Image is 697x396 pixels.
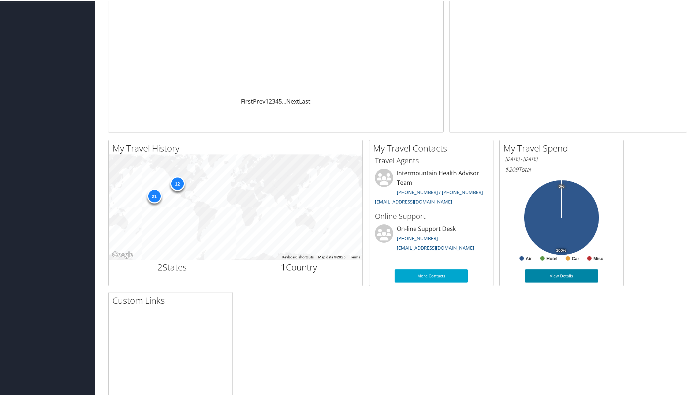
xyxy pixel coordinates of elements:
a: More Contacts [395,269,468,282]
h2: My Travel Contacts [373,141,493,154]
span: 2 [157,260,163,272]
text: Car [572,255,579,261]
text: Air [526,255,532,261]
li: Intermountain Health Advisor Team [371,168,491,207]
a: [PHONE_NUMBER] / [PHONE_NUMBER] [397,188,483,195]
a: Last [299,97,310,105]
a: 4 [275,97,279,105]
span: Map data ©2025 [318,254,346,258]
a: 3 [272,97,275,105]
h2: My Travel Spend [503,141,623,154]
a: Open this area in Google Maps (opens a new window) [111,250,135,259]
a: [EMAIL_ADDRESS][DOMAIN_NAME] [397,244,474,250]
div: 21 [147,188,161,202]
h3: Online Support [375,210,488,221]
a: [PHONE_NUMBER] [397,234,438,241]
a: 1 [265,97,269,105]
h3: Travel Agents [375,155,488,165]
a: 5 [279,97,282,105]
h2: Country [241,260,357,273]
a: 2 [269,97,272,105]
span: $209 [505,165,518,173]
text: Hotel [547,255,558,261]
div: 12 [170,176,184,190]
h2: My Travel History [112,141,362,154]
tspan: 0% [559,184,564,188]
span: … [282,97,286,105]
img: Google [111,250,135,259]
a: Next [286,97,299,105]
tspan: 100% [556,248,566,252]
a: First [241,97,253,105]
button: Keyboard shortcuts [282,254,314,259]
h6: [DATE] - [DATE] [505,155,618,162]
text: Misc [593,255,603,261]
a: View Details [525,269,598,282]
h2: States [114,260,230,273]
a: Terms (opens in new tab) [350,254,360,258]
a: [EMAIL_ADDRESS][DOMAIN_NAME] [375,198,452,204]
a: Prev [253,97,265,105]
span: 1 [281,260,286,272]
li: On-line Support Desk [371,224,491,254]
h2: Custom Links [112,294,232,306]
h6: Total [505,165,618,173]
